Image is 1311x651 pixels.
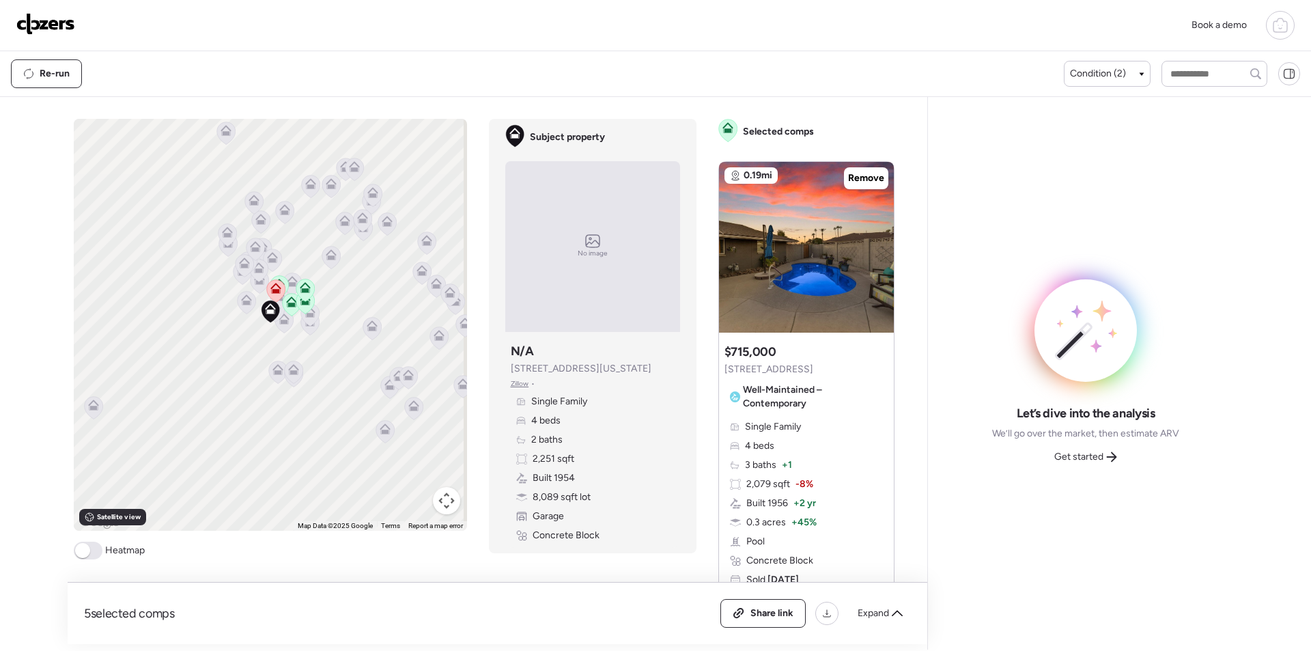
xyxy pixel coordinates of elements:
span: + 45% [791,516,817,529]
span: Book a demo [1192,19,1247,31]
img: Logo [16,13,75,35]
span: 3 baths [745,458,776,472]
span: Share link [750,607,793,620]
h3: $715,000 [724,344,776,360]
span: Pool [746,535,765,549]
span: Zillow [511,378,529,389]
span: Subject property [530,130,605,144]
span: Map Data ©2025 Google [298,522,373,529]
span: Remove [848,171,884,185]
span: Well-Maintained – Contemporary [743,383,883,411]
span: 5 selected comps [84,605,175,622]
span: No image [578,248,608,259]
span: Condition (2) [1070,67,1126,81]
a: Open this area in Google Maps (opens a new window) [77,513,122,531]
span: Re-run [40,67,70,81]
span: Get started [1054,450,1103,464]
span: -8% [795,477,813,491]
a: Terms (opens in new tab) [381,522,400,529]
span: Selected comps [743,125,814,139]
img: Google [77,513,122,531]
a: Report a map error [408,522,463,529]
span: 4 beds [531,414,561,428]
span: 0.19mi [744,169,772,182]
span: • [531,378,535,389]
span: 2,251 sqft [533,452,574,466]
span: Expand [858,607,889,620]
span: 8,089 sqft lot [533,490,591,504]
button: Map camera controls [433,487,460,514]
span: 4 beds [745,439,774,453]
h3: N/A [511,343,534,359]
span: Concrete Block [533,529,600,542]
span: + 2 yr [793,497,816,510]
span: Concrete Block [746,554,813,568]
span: 2,079 sqft [746,477,790,491]
span: [DATE] [765,574,799,585]
span: Built 1954 [533,471,575,485]
span: Sold [746,573,799,587]
span: [STREET_ADDRESS][US_STATE] [511,362,651,376]
span: [STREET_ADDRESS] [724,363,813,376]
span: Single Family [531,395,587,408]
span: We’ll go over the market, then estimate ARV [992,427,1179,441]
span: Heatmap [105,544,145,557]
span: 2 baths [531,433,563,447]
span: Built 1956 [746,497,788,510]
span: Satellite view [97,512,141,523]
span: 0.3 acres [746,516,786,529]
span: Let’s dive into the analysis [1017,405,1155,421]
span: + 1 [782,458,792,472]
span: Garage [533,510,564,523]
span: Single Family [745,420,801,434]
